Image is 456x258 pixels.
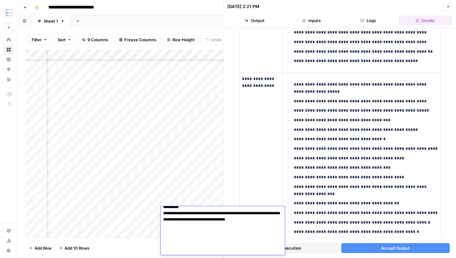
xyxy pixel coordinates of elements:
button: Accept Output [341,243,450,253]
a: Browse [4,45,14,55]
span: Sort [58,37,66,43]
span: Freeze Columns [124,37,156,43]
button: Logs [341,16,396,25]
a: Sheet 1 [32,15,70,27]
button: Row Height [163,35,199,45]
a: Settings [4,226,14,236]
button: Details [398,16,452,25]
button: Filter [28,35,51,45]
span: 9 Columns [87,37,108,43]
div: [DATE] 2:21 PM [227,3,259,10]
a: Opportunities [4,64,14,74]
button: Freeze Columns [115,35,160,45]
a: Home [4,35,14,45]
img: TripleDart Logo [4,7,15,18]
button: 9 Columns [78,35,112,45]
button: Help + Support [4,246,14,256]
button: Inputs [284,16,338,25]
button: Output [227,16,282,25]
span: Filter [32,37,42,43]
span: Row Height [172,37,195,43]
button: Add Row [25,243,55,253]
a: Your Data [4,74,14,84]
button: Sort [54,35,75,45]
a: Usage [4,236,14,246]
span: Undo [211,37,221,43]
span: Accept Output [381,245,410,251]
div: Sheet 1 [44,18,58,24]
button: Undo [201,35,226,45]
button: Workspace: TripleDart [4,5,14,20]
span: Add 10 Rows [65,245,89,251]
a: Insights [4,55,14,64]
button: Add 10 Rows [55,243,93,253]
span: Add Row [34,245,51,251]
